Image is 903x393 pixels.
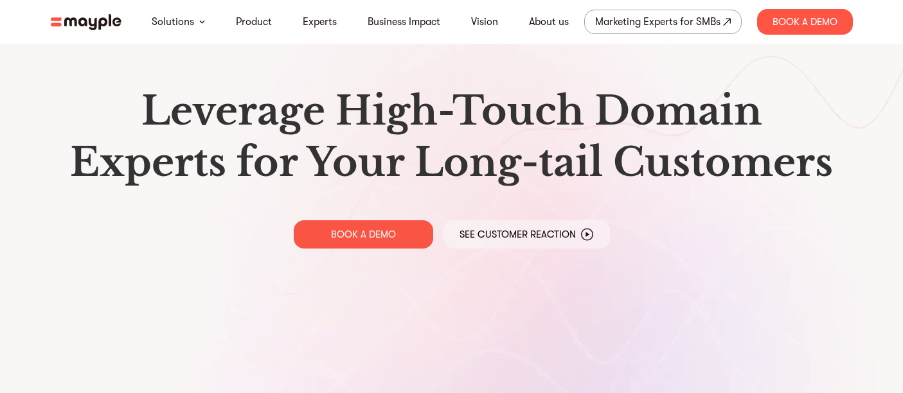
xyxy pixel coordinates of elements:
[331,228,396,241] p: BOOK A DEMO
[368,14,440,30] a: Business Impact
[152,14,194,30] a: Solutions
[199,20,205,24] img: arrow-down
[471,14,498,30] a: Vision
[303,14,337,30] a: Experts
[595,13,720,31] div: Marketing Experts for SMBs
[529,14,569,30] a: About us
[61,85,843,188] h1: Leverage High-Touch Domain Experts for Your Long-tail Customers
[443,220,610,249] a: See Customer Reaction
[236,14,272,30] a: Product
[51,14,121,30] img: mayple-logo
[584,10,742,34] a: Marketing Experts for SMBs
[757,9,853,35] div: Book A Demo
[460,228,576,241] p: See Customer Reaction
[294,220,433,249] a: BOOK A DEMO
